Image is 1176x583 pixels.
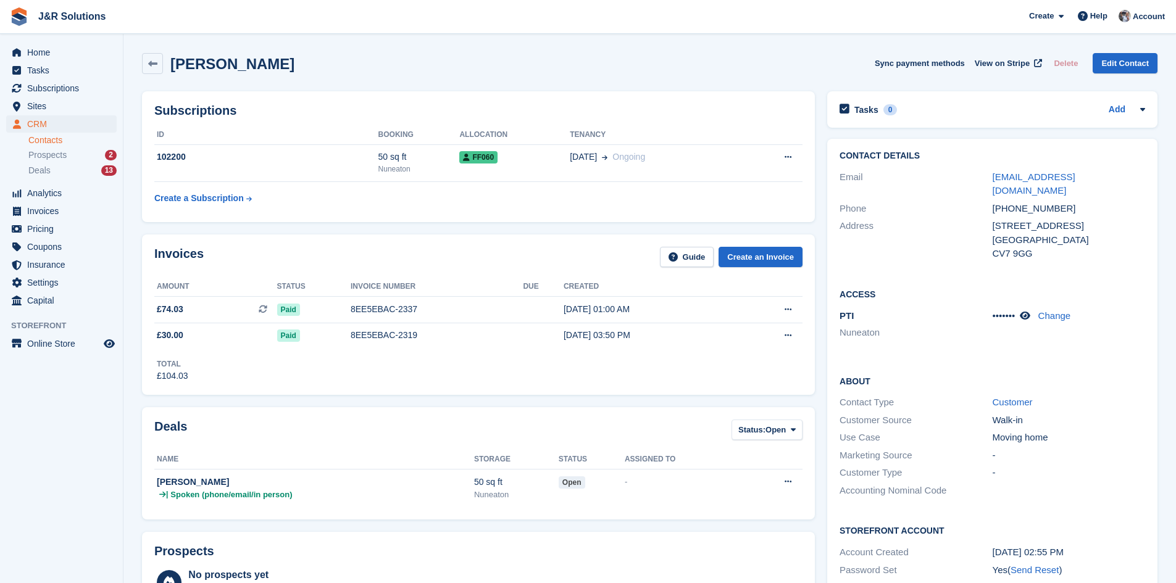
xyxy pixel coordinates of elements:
[27,256,101,273] span: Insurance
[101,165,117,176] div: 13
[738,424,765,436] span: Status:
[154,192,244,205] div: Create a Subscription
[6,256,117,273] a: menu
[564,329,736,342] div: [DATE] 03:50 PM
[351,329,523,342] div: 8EE5EBAC-2319
[157,476,474,489] div: [PERSON_NAME]
[105,150,117,160] div: 2
[102,336,117,351] a: Preview store
[570,125,743,145] th: Tenancy
[378,125,460,145] th: Booking
[6,80,117,97] a: menu
[840,170,992,198] div: Email
[1049,53,1083,73] button: Delete
[1119,10,1131,22] img: Steve Revell
[10,7,28,26] img: stora-icon-8386f47178a22dfd0bd8f6a31ec36ba5ce8667c1dd55bd0f319d3a0aa187defe.svg
[277,277,351,297] th: Status
[993,219,1145,233] div: [STREET_ADDRESS]
[474,489,559,501] div: Nuneaton
[1007,564,1062,575] span: ( )
[840,151,1145,161] h2: Contact Details
[459,151,498,163] span: FF060
[564,277,736,297] th: Created
[27,62,101,79] span: Tasks
[975,57,1030,70] span: View on Stripe
[1011,564,1059,575] a: Send Reset
[993,545,1145,560] div: [DATE] 02:55 PM
[854,104,878,115] h2: Tasks
[660,247,714,267] a: Guide
[166,489,168,501] span: |
[6,44,117,61] a: menu
[27,238,101,255] span: Coupons
[27,44,101,61] span: Home
[28,164,117,177] a: Deals 13
[351,277,523,297] th: Invoice number
[154,104,803,118] h2: Subscriptions
[154,544,214,558] h2: Prospects
[993,449,1145,463] div: -
[27,202,101,220] span: Invoices
[719,247,803,267] a: Create an Invoice
[840,219,992,261] div: Address
[154,450,474,469] th: Name
[875,53,965,73] button: Sync payment methods
[27,220,101,238] span: Pricing
[27,335,101,352] span: Online Store
[840,449,992,463] div: Marketing Source
[612,152,645,162] span: Ongoing
[840,374,1145,387] h2: About
[27,184,101,202] span: Analytics
[157,358,188,370] div: Total
[1109,103,1125,117] a: Add
[170,489,292,501] span: Spoken (phone/email/in person)
[732,420,803,440] button: Status: Open
[6,292,117,309] a: menu
[970,53,1045,73] a: View on Stripe
[277,329,300,342] span: Paid
[840,395,992,410] div: Contact Type
[157,370,188,382] div: £104.03
[277,304,300,316] span: Paid
[993,233,1145,247] div: [GEOGRAPHIC_DATA]
[993,397,1033,407] a: Customer
[154,125,378,145] th: ID
[6,62,117,79] a: menu
[170,56,294,72] h2: [PERSON_NAME]
[840,310,854,321] span: PTI
[378,151,460,163] div: 50 sq ft
[33,6,111,27] a: J&R Solutions
[840,326,992,340] li: Nuneaton
[559,476,585,489] span: open
[27,80,101,97] span: Subscriptions
[474,476,559,489] div: 50 sq ft
[459,125,570,145] th: Allocation
[378,163,460,175] div: Nuneaton
[157,303,183,316] span: £74.03
[27,115,101,133] span: CRM
[154,420,187,442] h2: Deals
[840,466,992,480] div: Customer Type
[625,476,743,488] div: -
[6,184,117,202] a: menu
[840,484,992,498] div: Accounting Nominal Code
[993,202,1145,216] div: [PHONE_NUMBER]
[27,97,101,115] span: Sites
[1133,10,1165,23] span: Account
[559,450,625,469] th: Status
[28,149,117,162] a: Prospects 2
[993,431,1145,445] div: Moving home
[6,97,117,115] a: menu
[840,202,992,216] div: Phone
[6,335,117,352] a: menu
[6,274,117,291] a: menu
[28,134,117,146] a: Contacts
[1090,10,1107,22] span: Help
[840,563,992,577] div: Password Set
[1093,53,1157,73] a: Edit Contact
[570,151,597,163] span: [DATE]
[993,310,1015,321] span: •••••••
[840,287,1145,300] h2: Access
[840,545,992,560] div: Account Created
[6,115,117,133] a: menu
